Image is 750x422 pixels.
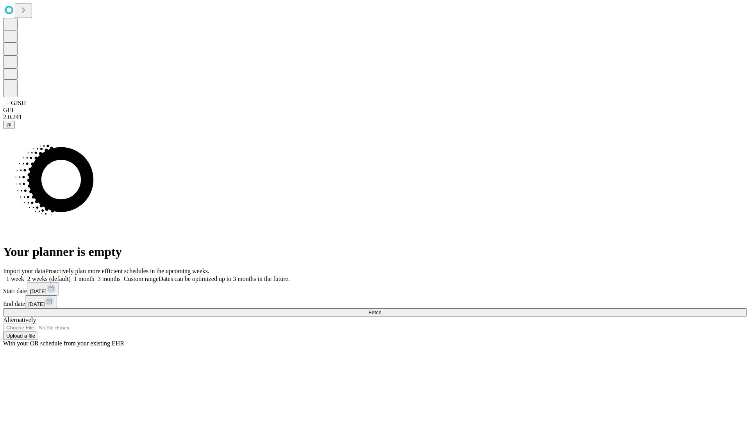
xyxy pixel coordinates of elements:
h1: Your planner is empty [3,245,747,259]
button: @ [3,121,15,129]
span: [DATE] [30,288,46,294]
div: 2.0.241 [3,114,747,121]
span: 2 weeks (default) [27,275,71,282]
span: With your OR schedule from your existing EHR [3,340,124,347]
div: End date [3,295,747,308]
span: GJSH [11,100,26,106]
span: Proactively plan more efficient schedules in the upcoming weeks. [45,268,209,274]
span: 3 months [98,275,121,282]
span: Import your data [3,268,45,274]
button: [DATE] [27,283,59,295]
span: Custom range [124,275,159,282]
button: Upload a file [3,332,38,340]
div: GEI [3,107,747,114]
div: Start date [3,283,747,295]
span: 1 month [74,275,95,282]
span: [DATE] [28,301,45,307]
span: Fetch [368,309,381,315]
span: 1 week [6,275,24,282]
span: Alternatively [3,316,36,323]
span: Dates can be optimized up to 3 months in the future. [159,275,289,282]
span: @ [6,122,12,128]
button: [DATE] [25,295,57,308]
button: Fetch [3,308,747,316]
